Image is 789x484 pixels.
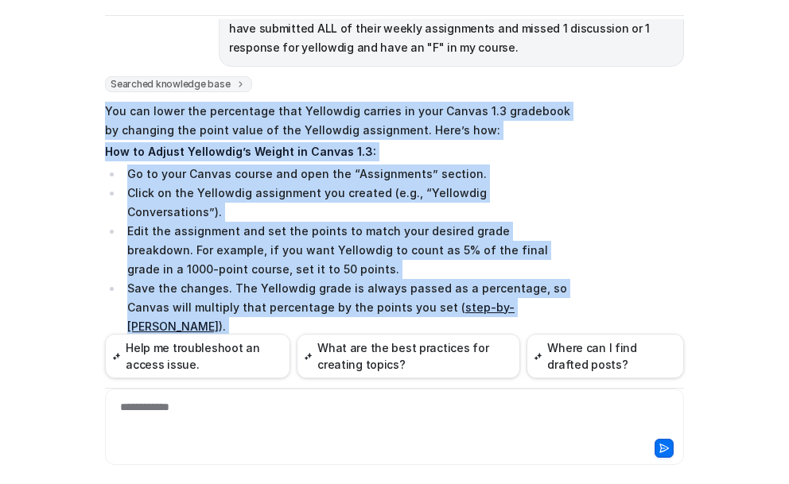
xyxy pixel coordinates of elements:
[122,184,570,222] li: Click on the Yellowdig assignment you created (e.g., “Yellowdig Conversations”).
[105,334,290,378] button: Help me troubleshoot an access issue.
[122,165,570,184] li: Go to your Canvas course and open the “Assignments” section.
[105,145,376,158] strong: How to Adjust Yellowdig’s Weight in Canvas 1.3:
[127,300,515,333] a: step-by-[PERSON_NAME]
[105,76,252,92] span: Searched knowledge base
[527,334,684,378] button: Where can I find drafted posts?
[105,102,570,140] p: You can lower the percentage that Yellowdig carries in your Canvas 1.3 gradebook by changing the ...
[122,222,570,279] li: Edit the assignment and set the points to match your desired grade breakdown. For example, if you...
[297,334,520,378] button: What are the best practices for creating topics?
[122,279,570,336] li: Save the changes. The Yellowdig grade is always passed as a percentage, so Canvas will multiply t...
